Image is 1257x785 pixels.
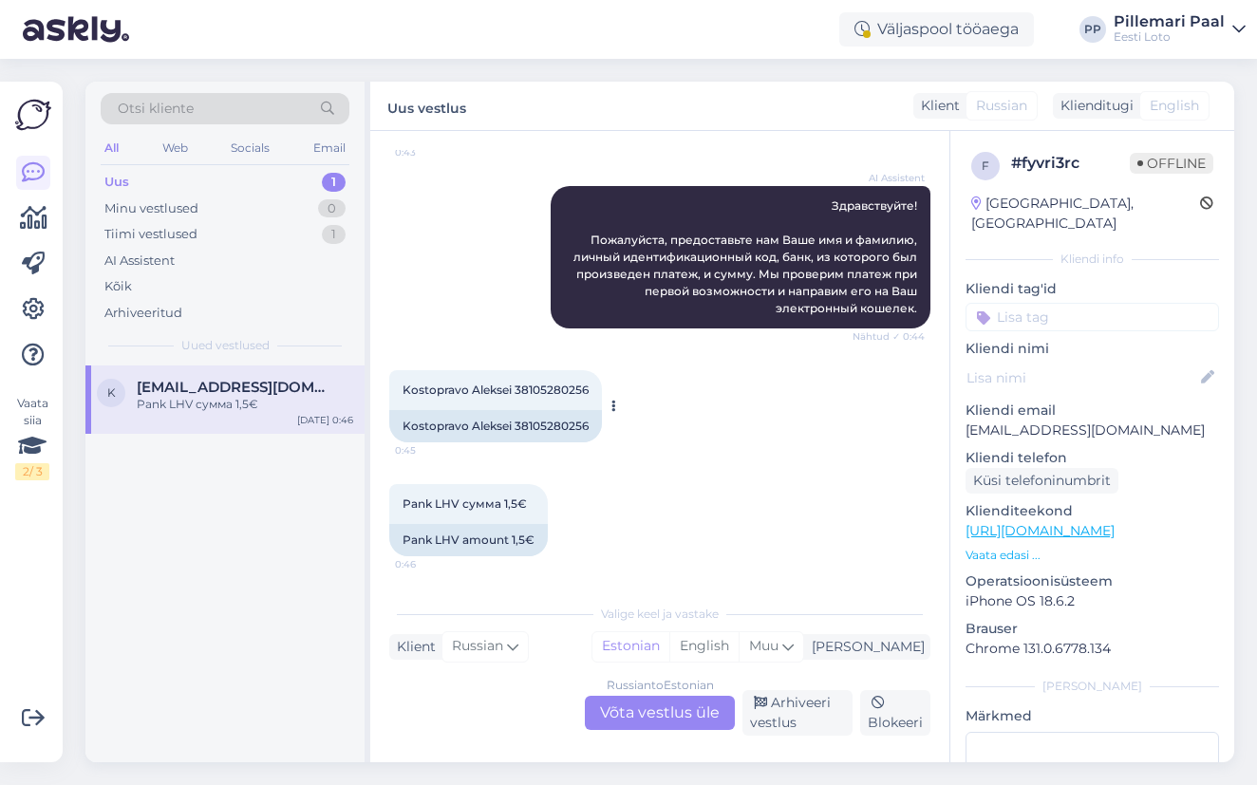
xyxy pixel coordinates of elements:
[966,401,1219,421] p: Kliendi email
[1079,16,1106,43] div: PP
[403,383,589,397] span: Kostopravo Aleksei 38105280256
[966,591,1219,611] p: iPhone OS 18.6.2
[966,547,1219,564] p: Vaata edasi ...
[137,379,334,396] span: kostopravov@gmail.com
[15,395,49,480] div: Vaata siia
[966,639,1219,659] p: Chrome 131.0.6778.134
[607,677,714,694] div: Russian to Estonian
[839,12,1034,47] div: Väljaspool tööaega
[104,304,182,323] div: Arhiveeritud
[976,96,1027,116] span: Russian
[104,277,132,296] div: Kõik
[452,636,503,657] span: Russian
[913,96,960,116] div: Klient
[966,706,1219,726] p: Märkmed
[104,252,175,271] div: AI Assistent
[389,410,602,442] div: Kostopravo Aleksei 38105280256
[104,173,129,192] div: Uus
[395,443,466,458] span: 0:45
[966,279,1219,299] p: Kliendi tag'id
[101,136,122,160] div: All
[389,606,930,623] div: Valige keel ja vastake
[297,413,353,427] div: [DATE] 0:46
[971,194,1200,234] div: [GEOGRAPHIC_DATA], [GEOGRAPHIC_DATA]
[742,690,853,736] div: Arhiveeri vestlus
[387,93,466,119] label: Uus vestlus
[322,225,346,244] div: 1
[389,524,548,556] div: Pank LHV amount 1,5€
[104,225,197,244] div: Tiimi vestlused
[966,303,1219,331] input: Lisa tag
[1114,29,1225,45] div: Eesti Loto
[1114,14,1225,29] div: Pillemari Paal
[592,632,669,661] div: Estonian
[966,448,1219,468] p: Kliendi telefon
[104,199,198,218] div: Minu vestlused
[107,385,116,400] span: k
[403,496,527,511] span: Pank LHV сумма 1,5€
[1150,96,1199,116] span: English
[310,136,349,160] div: Email
[585,696,735,730] div: Võta vestlus üle
[966,619,1219,639] p: Brauser
[15,97,51,133] img: Askly Logo
[966,251,1219,268] div: Kliendi info
[1114,14,1246,45] a: Pillemari PaalEesti Loto
[318,199,346,218] div: 0
[749,637,779,654] span: Muu
[966,678,1219,695] div: [PERSON_NAME]
[573,198,920,315] span: Здравствуйте! Пожалуйста, предоставьте нам Ваше имя и фамилию, личный идентификационный код, банк...
[389,637,436,657] div: Klient
[137,396,353,413] div: Pank LHV сумма 1,5€
[1011,152,1130,175] div: # fyvri3rc
[966,339,1219,359] p: Kliendi nimi
[966,571,1219,591] p: Operatsioonisüsteem
[966,522,1115,539] a: [URL][DOMAIN_NAME]
[966,421,1219,440] p: [EMAIL_ADDRESS][DOMAIN_NAME]
[227,136,273,160] div: Socials
[854,171,925,185] span: AI Assistent
[982,159,989,173] span: f
[395,557,466,571] span: 0:46
[966,367,1197,388] input: Lisa nimi
[322,173,346,192] div: 1
[1130,153,1213,174] span: Offline
[181,337,270,354] span: Uued vestlused
[1053,96,1134,116] div: Klienditugi
[966,468,1118,494] div: Küsi telefoninumbrit
[669,632,739,661] div: English
[159,136,192,160] div: Web
[966,501,1219,521] p: Klienditeekond
[860,690,930,736] div: Blokeeri
[15,463,49,480] div: 2 / 3
[804,637,925,657] div: [PERSON_NAME]
[395,145,466,159] span: 0:43
[853,329,925,344] span: Nähtud ✓ 0:44
[118,99,194,119] span: Otsi kliente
